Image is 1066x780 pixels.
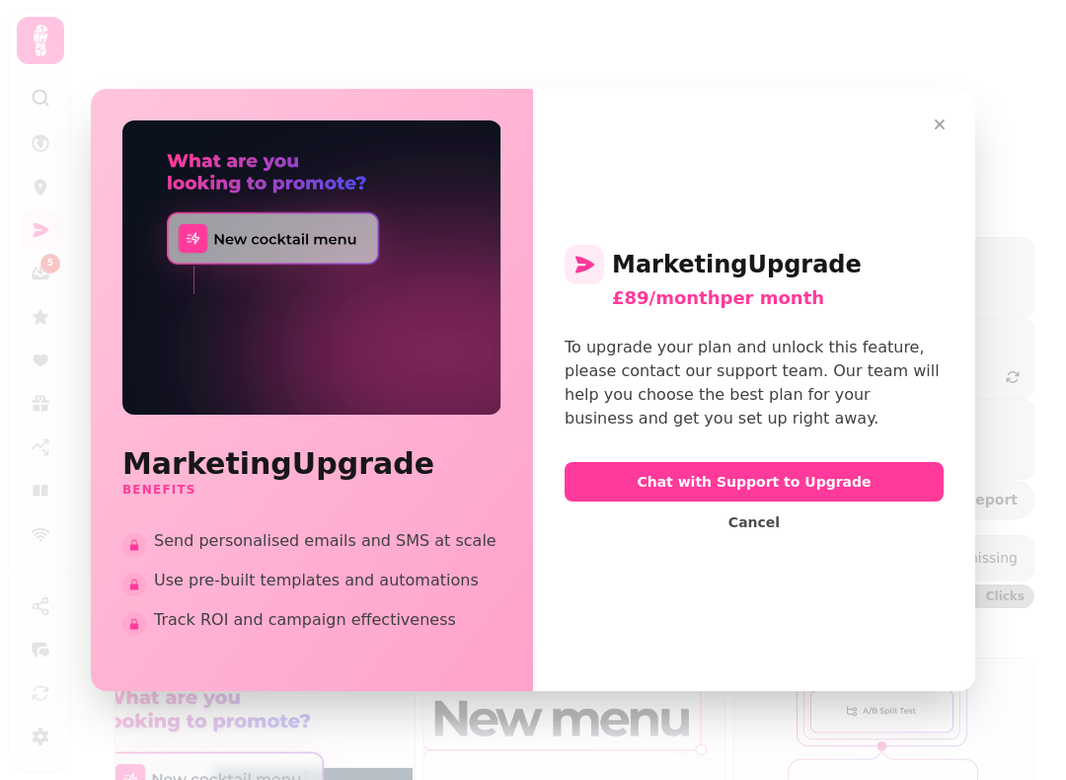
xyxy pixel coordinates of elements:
[154,569,501,592] span: Use pre-built templates and automations
[728,515,780,529] span: Cancel
[154,608,501,632] span: Track ROI and campaign effectiveness
[565,462,944,502] button: Chat with Support to Upgrade
[122,482,501,498] h3: Benefits
[565,336,944,430] div: To upgrade your plan and unlock this feature, please contact our support team. Our team will help...
[565,245,944,284] h2: Marketing Upgrade
[713,509,796,535] button: Cancel
[580,475,928,489] span: Chat with Support to Upgrade
[122,446,501,482] h2: Marketing Upgrade
[154,529,501,553] span: Send personalised emails and SMS at scale
[612,284,944,312] div: £89/month per month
